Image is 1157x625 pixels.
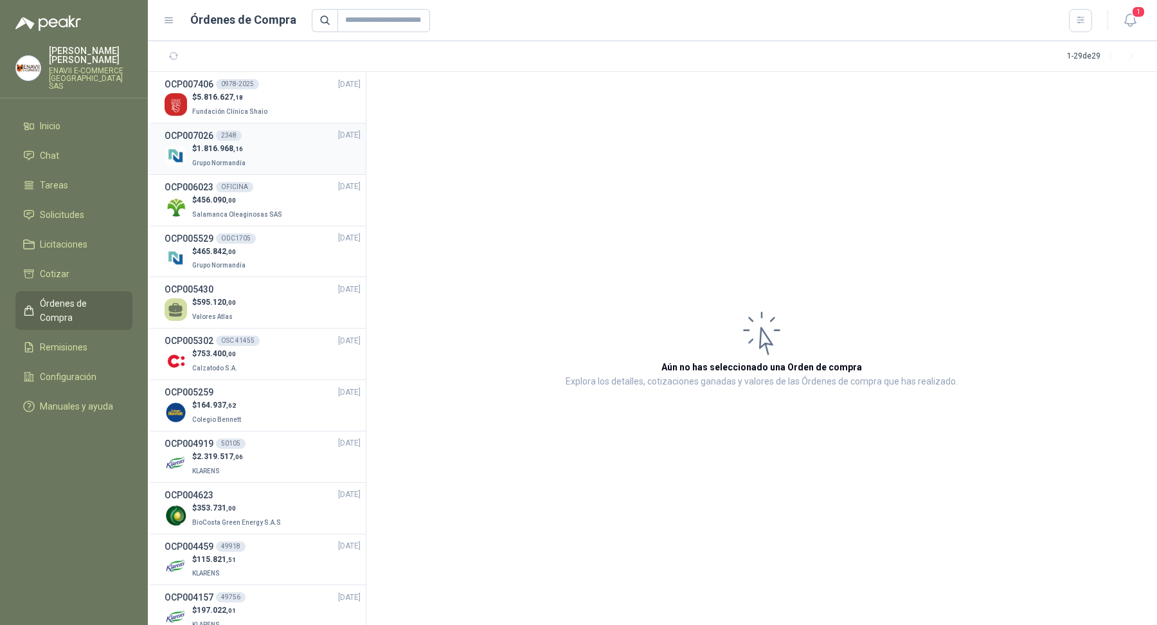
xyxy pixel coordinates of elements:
[1118,9,1142,32] button: 1
[165,231,213,246] h3: OCP005529
[226,299,236,306] span: ,00
[165,180,361,221] a: OCP006023OFICINA[DATE] Company Logo$456.090,00Salamanca Oleaginosas SAS
[40,237,87,251] span: Licitaciones
[40,340,87,354] span: Remisiones
[192,159,246,167] span: Grupo Normandía
[165,539,361,580] a: OCP00445949918[DATE] Company Logo$115.821,51KLARENS
[165,180,213,194] h3: OCP006023
[192,296,236,309] p: $
[338,181,361,193] span: [DATE]
[192,211,282,218] span: Salamanca Oleaginosas SAS
[165,488,361,529] a: OCP004623[DATE] Company Logo$353.731,00BioCosta Green Energy S.A.S
[15,173,132,197] a: Tareas
[216,439,246,449] div: 50105
[226,197,236,204] span: ,00
[226,350,236,358] span: ,00
[165,488,213,502] h3: OCP004623
[15,291,132,330] a: Órdenes de Compra
[165,93,187,116] img: Company Logo
[192,467,220,475] span: KLARENS
[165,334,361,374] a: OCP005302OSC 41455[DATE] Company Logo$753.400,00Calzatodo S.A.
[197,555,236,564] span: 115.821
[190,11,296,29] h1: Órdenes de Compra
[165,504,187,527] img: Company Logo
[165,129,213,143] h3: OCP007026
[192,416,241,423] span: Colegio Bennett
[338,540,361,552] span: [DATE]
[49,46,132,64] p: [PERSON_NAME] [PERSON_NAME]
[15,114,132,138] a: Inicio
[40,267,69,281] span: Cotizar
[15,143,132,168] a: Chat
[40,296,120,325] span: Órdenes de Compra
[233,145,243,152] span: ,16
[165,437,361,477] a: OCP00491950105[DATE] Company Logo$2.319.517,06KLARENS
[15,365,132,389] a: Configuración
[192,519,281,526] span: BioCosta Green Energy S.A.S
[192,399,244,412] p: $
[165,282,213,296] h3: OCP005430
[40,399,113,413] span: Manuales y ayuda
[165,77,361,118] a: OCP0074060978-2025[DATE] Company Logo$5.816.627,18Fundación Clínica Shaio
[165,556,187,578] img: Company Logo
[16,56,40,80] img: Company Logo
[192,604,236,617] p: $
[165,77,213,91] h3: OCP007406
[566,374,958,390] p: Explora los detalles, cotizaciones ganadas y valores de las Órdenes de compra que has realizado.
[165,385,213,399] h3: OCP005259
[197,195,236,204] span: 456.090
[338,335,361,347] span: [DATE]
[165,350,187,372] img: Company Logo
[216,336,260,346] div: OSC 41455
[338,386,361,399] span: [DATE]
[338,129,361,141] span: [DATE]
[338,232,361,244] span: [DATE]
[197,144,243,153] span: 1.816.968
[192,313,233,320] span: Valores Atlas
[338,284,361,296] span: [DATE]
[216,131,242,141] div: 2348
[165,196,187,219] img: Company Logo
[49,67,132,90] p: ENAVII E-COMMERCE [GEOGRAPHIC_DATA] SAS
[192,451,243,463] p: $
[216,79,259,89] div: 0978-2025
[40,178,68,192] span: Tareas
[226,402,236,409] span: ,62
[226,505,236,512] span: ,00
[1067,46,1142,67] div: 1 - 29 de 29
[216,182,253,192] div: OFICINA
[1131,6,1145,18] span: 1
[165,334,213,348] h3: OCP005302
[40,149,59,163] span: Chat
[216,233,256,244] div: ODC1705
[197,401,236,410] span: 164.937
[165,247,187,269] img: Company Logo
[165,401,187,424] img: Company Logo
[197,349,236,358] span: 753.400
[226,556,236,563] span: ,51
[338,489,361,501] span: [DATE]
[233,94,243,101] span: ,18
[197,298,236,307] span: 595.120
[338,437,361,449] span: [DATE]
[165,145,187,167] img: Company Logo
[15,335,132,359] a: Remisiones
[192,108,267,115] span: Fundación Clínica Shaio
[192,194,285,206] p: $
[233,453,243,460] span: ,06
[192,502,283,514] p: $
[40,119,60,133] span: Inicio
[192,143,248,155] p: $
[197,93,243,102] span: 5.816.627
[165,231,361,272] a: OCP005529ODC1705[DATE] Company Logo$465.842,00Grupo Normandía
[15,15,81,31] img: Logo peakr
[165,282,361,323] a: OCP005430[DATE] $595.120,00Valores Atlas
[226,248,236,255] span: ,00
[197,606,236,615] span: 197.022
[192,246,248,258] p: $
[192,91,270,104] p: $
[15,262,132,286] a: Cotizar
[15,394,132,419] a: Manuales y ayuda
[40,208,84,222] span: Solicitudes
[216,592,246,602] div: 49756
